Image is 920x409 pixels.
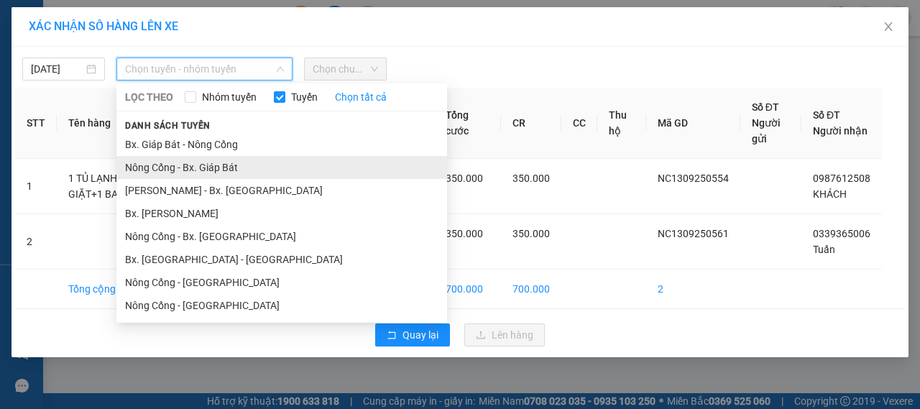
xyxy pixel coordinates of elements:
[813,109,840,121] span: Số ĐT
[434,270,500,309] td: 700.000
[122,58,208,73] span: NC1409250571
[464,323,545,346] button: uploadLên hàng
[57,159,193,214] td: 1 TỦ LẠNH+1 MÁY GIẶT+1 BAO +1 TÚI
[387,330,397,341] span: rollback
[434,88,500,159] th: Tổng cước
[125,58,284,80] span: Chọn tuyến - nhóm tuyến
[15,214,57,270] td: 2
[512,173,550,184] span: 350.000
[116,294,447,317] li: Nông Cống - [GEOGRAPHIC_DATA]
[116,248,447,271] li: Bx. [GEOGRAPHIC_DATA] - [GEOGRAPHIC_DATA]
[501,88,561,159] th: CR
[375,323,450,346] button: rollbackQuay lại
[658,173,729,184] span: NC1309250554
[57,88,193,159] th: Tên hàng
[512,228,550,239] span: 350.000
[813,125,868,137] span: Người nhận
[15,88,57,159] th: STT
[813,173,870,184] span: 0987612508
[501,270,561,309] td: 700.000
[31,61,83,77] input: 14/09/2025
[658,228,729,239] span: NC1309250561
[752,101,779,113] span: Số ĐT
[116,156,447,179] li: Nông Cống - Bx. Giáp Bát
[50,61,97,76] span: SĐT XE
[276,65,285,73] span: down
[883,21,894,32] span: close
[597,88,646,159] th: Thu hộ
[57,270,193,309] td: Tổng cộng
[15,159,57,214] td: 1
[116,225,447,248] li: Nông Cống - Bx. [GEOGRAPHIC_DATA]
[285,89,323,105] span: Tuyến
[868,7,908,47] button: Close
[116,133,447,156] li: Bx. Giáp Bát - Nông Cống
[402,327,438,343] span: Quay lại
[335,89,387,105] a: Chọn tất cả
[116,179,447,202] li: [PERSON_NAME] - Bx. [GEOGRAPHIC_DATA]
[813,244,835,255] span: Tuấn
[116,271,447,294] li: Nông Cống - [GEOGRAPHIC_DATA]
[561,88,597,159] th: CC
[646,88,740,159] th: Mã GD
[125,89,173,105] span: LỌC THEO
[646,270,740,309] td: 2
[313,58,378,80] span: Chọn chuyến
[813,228,870,239] span: 0339365006
[36,79,114,110] strong: PHIẾU BIÊN NHẬN
[752,117,781,144] span: Người gửi
[7,42,29,92] img: logo
[30,12,121,58] strong: CHUYỂN PHÁT NHANH ĐÔNG LÝ
[813,188,847,200] span: KHÁCH
[196,89,262,105] span: Nhóm tuyến
[116,202,447,225] li: Bx. [PERSON_NAME]
[29,19,178,33] span: XÁC NHẬN SỐ HÀNG LÊN XE
[446,173,483,184] span: 350.000
[116,119,219,132] span: Danh sách tuyến
[446,228,483,239] span: 350.000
